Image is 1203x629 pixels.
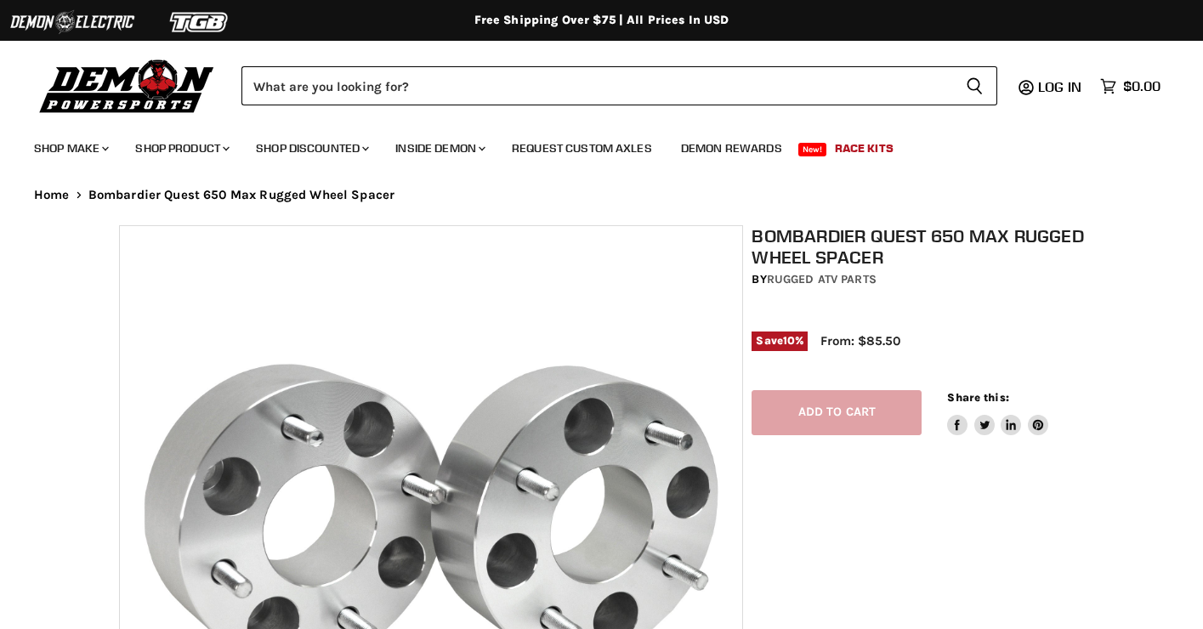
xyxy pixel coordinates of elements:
a: Demon Rewards [668,131,795,166]
a: $0.00 [1092,74,1169,99]
span: New! [798,143,827,156]
span: From: $85.50 [820,333,900,348]
h1: Bombardier Quest 650 Max Rugged Wheel Spacer [752,225,1092,268]
a: Inside Demon [383,131,496,166]
span: Bombardier Quest 650 Max Rugged Wheel Spacer [88,188,395,202]
aside: Share this: [947,390,1048,435]
a: Race Kits [822,131,906,166]
div: by [752,270,1092,289]
span: $0.00 [1123,78,1160,94]
a: Rugged ATV Parts [767,272,877,286]
img: Demon Powersports [34,55,220,116]
a: Shop Discounted [243,131,379,166]
button: Search [952,66,997,105]
img: Demon Electric Logo 2 [9,6,136,38]
ul: Main menu [21,124,1156,166]
span: Log in [1038,78,1081,95]
a: Request Custom Axles [499,131,665,166]
a: Shop Make [21,131,119,166]
span: Save % [752,331,808,350]
form: Product [241,66,997,105]
a: Home [34,188,70,202]
a: Shop Product [122,131,240,166]
img: TGB Logo 2 [136,6,264,38]
input: Search [241,66,952,105]
span: 10 [783,334,795,347]
span: Share this: [947,391,1008,404]
a: Log in [1030,79,1092,94]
